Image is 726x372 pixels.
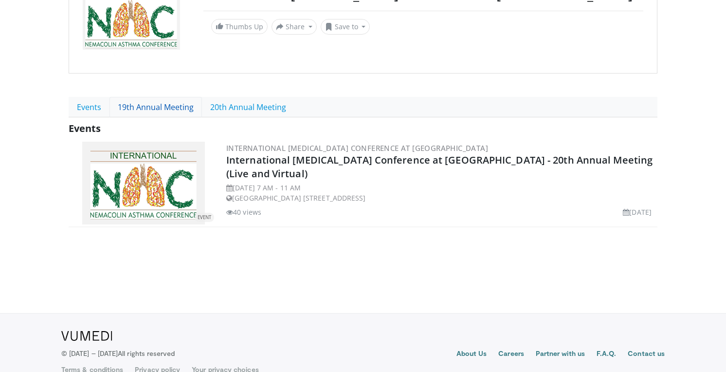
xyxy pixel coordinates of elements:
img: VuMedi Logo [61,331,112,341]
a: Careers [498,349,524,360]
a: F.A.Q. [597,349,616,360]
button: Save to [321,19,370,35]
a: About Us [456,349,487,360]
a: 20th Annual Meeting [202,97,294,117]
a: International [MEDICAL_DATA] Conference at [GEOGRAPHIC_DATA] [226,143,488,153]
img: 9485e4e4-7c5e-4f02-b036-ba13241ea18b.png.300x170_q85_autocrop_double_scale_upscale_version-0.2.png [82,142,205,224]
span: Events [69,122,101,135]
a: 19th Annual Meeting [109,97,202,117]
li: 40 views [226,207,261,217]
a: International [MEDICAL_DATA] Conference at [GEOGRAPHIC_DATA] - 20th Annual Meeting (Live and Virt... [226,153,653,180]
a: Events [69,97,109,117]
a: Contact us [628,349,665,360]
a: EVENT [71,142,217,224]
a: Thumbs Up [211,19,268,34]
small: EVENT [198,214,211,221]
li: [DATE] [623,207,652,217]
button: Share [272,19,317,35]
span: All rights reserved [118,349,175,357]
div: [DATE] 7 AM - 11 AM [GEOGRAPHIC_DATA] [STREET_ADDRESS] [226,183,655,203]
p: © [DATE] – [DATE] [61,349,175,358]
a: Partner with us [536,349,585,360]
